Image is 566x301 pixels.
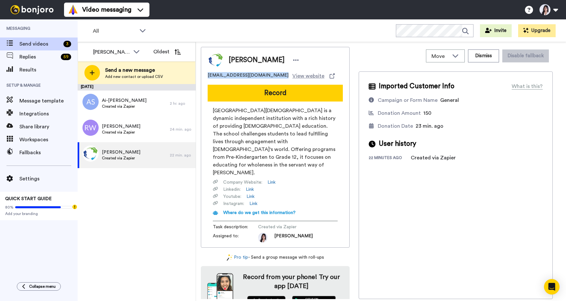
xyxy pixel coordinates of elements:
[5,211,72,216] span: Add your branding
[213,224,258,230] span: Task description :
[148,45,186,58] button: Oldest
[227,254,233,261] img: magic-wand.svg
[102,104,147,109] span: Created via Zapier
[102,97,147,104] span: Ai-[PERSON_NAME]
[378,122,413,130] div: Donation Date
[431,52,449,60] span: Move
[379,139,416,149] span: User history
[258,233,268,242] img: aef2a152-c547-44c8-8db8-949bb2fc4bf6-1698705931.jpg
[105,74,163,79] span: Add new contact or upload CSV
[68,5,78,15] img: vm-color.svg
[378,109,421,117] div: Donation Amount
[480,24,512,37] button: Invite
[63,41,71,47] div: 3
[19,40,61,48] span: Send videos
[512,82,543,90] div: What is this?
[544,279,560,295] div: Open Intercom Messenger
[170,153,192,158] div: 22 min. ago
[423,111,431,116] span: 150
[78,84,196,91] div: [DATE]
[227,254,248,261] a: Pro tip
[19,123,78,131] span: Share library
[105,66,163,74] span: Send a new message
[208,85,343,102] button: Record
[72,204,78,210] div: Tooltip anchor
[208,72,288,80] span: [EMAIL_ADDRESS][DOMAIN_NAME]
[411,154,456,162] div: Created via Zapier
[502,49,549,62] button: Disable fallback
[19,110,78,118] span: Integrations
[19,175,78,183] span: Settings
[8,5,56,14] img: bj-logo-header-white.svg
[246,193,255,200] a: Link
[240,273,343,291] h4: Record from your phone! Try our app [DATE]
[223,210,296,215] span: Where do we get this information?
[223,193,241,200] span: Youtube :
[223,200,244,207] span: Instagram :
[258,224,320,230] span: Created via Zapier
[369,155,411,162] div: 22 minutes ago
[29,284,56,289] span: Collapse menu
[82,5,131,14] span: Video messaging
[82,94,99,110] img: as.png
[5,205,14,210] span: 80%
[170,101,192,106] div: 2 hr. ago
[223,179,262,186] span: Company Website :
[102,130,140,135] span: Created via Zapier
[5,197,52,201] span: QUICK START GUIDE
[93,27,136,35] span: All
[249,200,257,207] a: Link
[379,81,454,91] span: Imported Customer Info
[61,54,71,60] div: 59
[170,127,192,132] div: 24 min. ago
[292,72,324,80] span: View website
[213,107,338,177] span: [GEOGRAPHIC_DATA][DEMOGRAPHIC_DATA] is a dynamic independent institution with a rich history of p...
[440,98,459,103] span: General
[246,186,254,193] a: Link
[208,52,224,68] img: Image of Claire Peister
[274,233,313,242] span: [PERSON_NAME]
[378,96,438,104] div: Campaign or Form Name
[19,66,78,74] span: Results
[518,24,556,37] button: Upgrade
[102,123,140,130] span: [PERSON_NAME]
[19,149,78,156] span: Fallbacks
[19,97,78,105] span: Message template
[229,55,285,65] span: [PERSON_NAME]
[19,53,58,61] span: Replies
[82,120,99,136] img: rw.png
[17,282,61,291] button: Collapse menu
[213,233,258,242] span: Assigned to:
[19,136,78,144] span: Workspaces
[102,156,140,161] span: Created via Zapier
[93,48,130,56] div: [PERSON_NAME]
[468,49,499,62] button: Dismiss
[416,124,443,129] span: 23 min. ago
[82,145,99,162] img: a4805aee-eb98-41fc-a070-685a45728d77.jpg
[102,149,140,156] span: [PERSON_NAME]
[292,72,335,80] a: View website
[223,186,241,193] span: Linkedin :
[267,179,276,186] a: Link
[201,254,350,261] div: - Send a group message with roll-ups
